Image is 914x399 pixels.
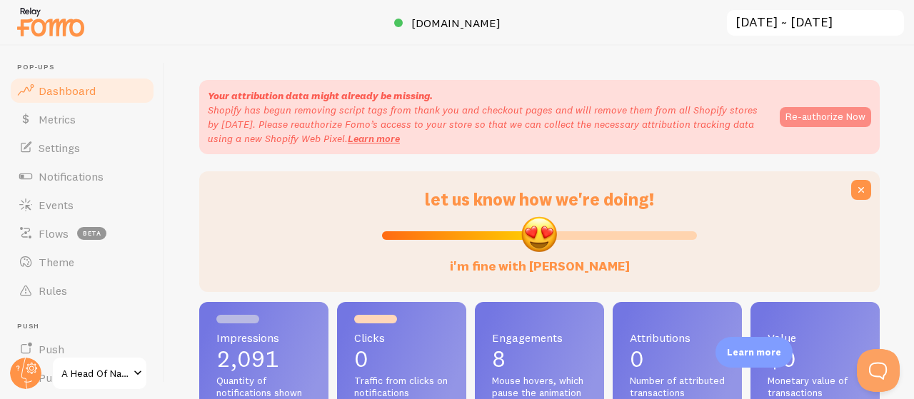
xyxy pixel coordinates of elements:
[216,348,311,370] p: 2,091
[39,84,96,98] span: Dashboard
[39,342,64,356] span: Push
[77,227,106,240] span: beta
[17,63,156,72] span: Pop-ups
[17,322,156,331] span: Push
[51,356,148,390] a: A Head Of Nature Hair & Beauty
[354,348,449,370] p: 0
[9,162,156,191] a: Notifications
[39,169,104,183] span: Notifications
[61,365,129,382] span: A Head Of Nature Hair & Beauty
[9,248,156,276] a: Theme
[630,348,725,370] p: 0
[9,133,156,162] a: Settings
[492,332,587,343] span: Engagements
[9,335,156,363] a: Push
[768,332,863,343] span: Value
[520,215,558,253] img: emoji.png
[492,348,587,370] p: 8
[39,283,67,298] span: Rules
[9,105,156,133] a: Metrics
[15,4,86,40] img: fomo-relay-logo-orange.svg
[9,219,156,248] a: Flows beta
[425,188,654,210] span: let us know how we're doing!
[39,198,74,212] span: Events
[450,244,630,275] label: i'm fine with [PERSON_NAME]
[39,255,74,269] span: Theme
[715,337,793,368] div: Learn more
[39,141,80,155] span: Settings
[727,345,781,359] p: Learn more
[630,332,725,343] span: Attributions
[348,132,400,145] a: Learn more
[9,276,156,305] a: Rules
[216,332,311,343] span: Impressions
[39,226,69,241] span: Flows
[9,191,156,219] a: Events
[857,349,900,392] iframe: Help Scout Beacon - Open
[39,112,76,126] span: Metrics
[780,107,871,127] button: Re-authorize Now
[354,332,449,343] span: Clicks
[208,89,433,102] strong: Your attribution data might already be missing.
[208,103,765,146] p: Shopify has begun removing script tags from thank you and checkout pages and will remove them fro...
[9,76,156,105] a: Dashboard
